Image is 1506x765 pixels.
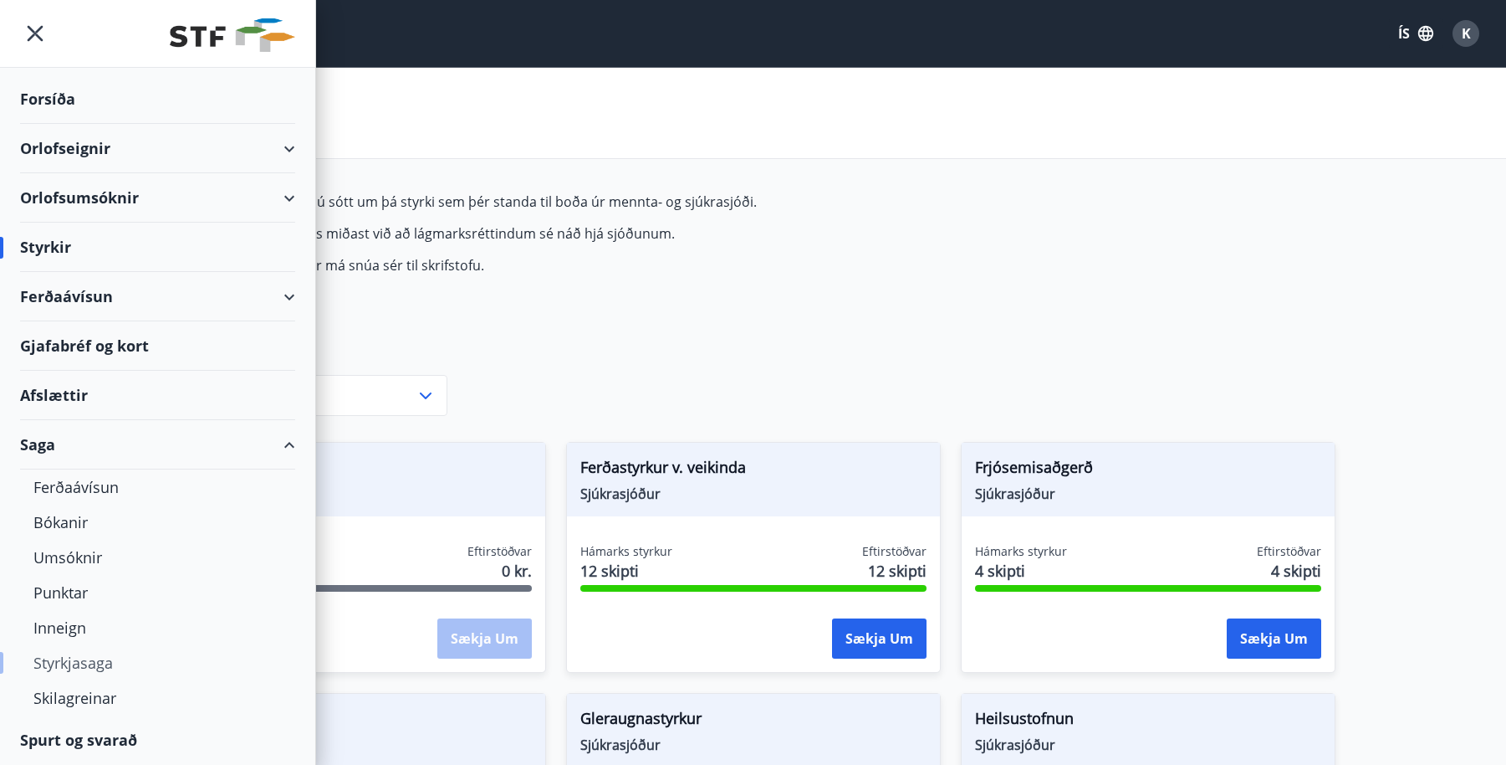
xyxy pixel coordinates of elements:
[502,560,532,582] span: 0 kr.
[975,736,1321,754] span: Sjúkrasjóður
[20,124,295,173] div: Orlofseignir
[33,540,282,575] div: Umsóknir
[33,470,282,505] div: Ferðaávísun
[20,420,295,470] div: Saga
[186,485,532,503] span: Sjúkrasjóður
[33,505,282,540] div: Bókanir
[20,173,295,223] div: Orlofsumsóknir
[580,543,672,560] span: Hámarks styrkur
[171,224,961,243] p: Hámarksupphæð styrks miðast við að lágmarksréttindum sé náð hjá sjóðunum.
[975,560,1067,582] span: 4 skipti
[832,619,927,659] button: Sækja um
[580,456,927,485] span: Ferðastyrkur v. veikinda
[20,223,295,272] div: Styrkir
[467,543,532,560] span: Eftirstöðvar
[1462,24,1471,43] span: K
[20,18,50,49] button: menu
[868,560,927,582] span: 12 skipti
[20,371,295,420] div: Afslættir
[1446,13,1486,54] button: K
[171,256,961,275] p: Fyrir frekari upplýsingar má snúa sér til skrifstofu.
[580,560,672,582] span: 12 skipti
[20,272,295,321] div: Ferðaávísun
[186,707,532,736] span: Fæðingarstyrkur
[1389,18,1442,49] button: ÍS
[170,18,295,52] img: union_logo
[20,321,295,371] div: Gjafabréf og kort
[862,543,927,560] span: Eftirstöðvar
[20,716,295,764] div: Spurt og svarað
[186,736,532,754] span: Sjúkrasjóður
[33,680,282,716] div: Skilagreinar
[580,736,927,754] span: Sjúkrasjóður
[975,485,1321,503] span: Sjúkrasjóður
[20,74,295,124] div: Forsíða
[1271,560,1321,582] span: 4 skipti
[1227,619,1321,659] button: Sækja um
[33,575,282,610] div: Punktar
[186,456,532,485] span: Augnaðgerð
[975,543,1067,560] span: Hámarks styrkur
[33,610,282,645] div: Inneign
[171,193,961,211] p: Hér fyrir neðan getur þú sótt um þá styrki sem þér standa til boða úr mennta- og sjúkrasjóði.
[975,456,1321,485] span: Frjósemisaðgerð
[1257,543,1321,560] span: Eftirstöðvar
[975,707,1321,736] span: Heilsustofnun
[580,707,927,736] span: Gleraugnastyrkur
[580,485,927,503] span: Sjúkrasjóður
[33,645,282,680] div: Styrkjasaga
